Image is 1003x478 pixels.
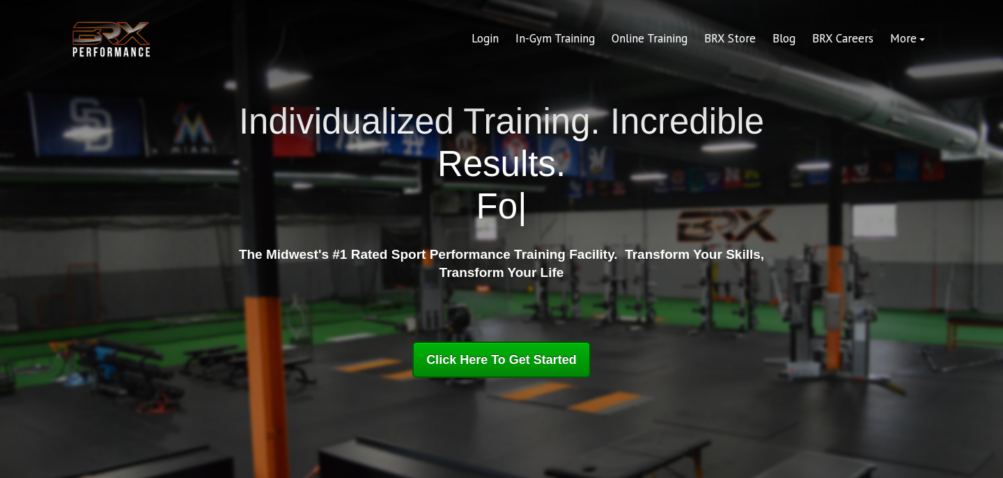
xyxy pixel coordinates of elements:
[696,22,764,56] a: BRX Store
[518,186,527,226] span: |
[70,18,153,61] img: BRX Transparent Logo-2
[463,22,933,56] div: Navigation Menu
[233,100,770,228] h1: Individualized Training. Incredible Results.
[764,22,804,56] a: Blog
[476,186,518,226] span: Fo
[239,247,764,280] strong: The Midwest's #1 Rated Sport Performance Training Facility. Transform Your Skills, Transform Your...
[507,22,603,56] a: In-Gym Training
[426,353,577,367] span: Click Here To Get Started
[463,22,507,56] a: Login
[882,22,933,56] a: More
[412,342,591,378] a: Click Here To Get Started
[804,22,882,56] a: BRX Careers
[603,22,696,56] a: Online Training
